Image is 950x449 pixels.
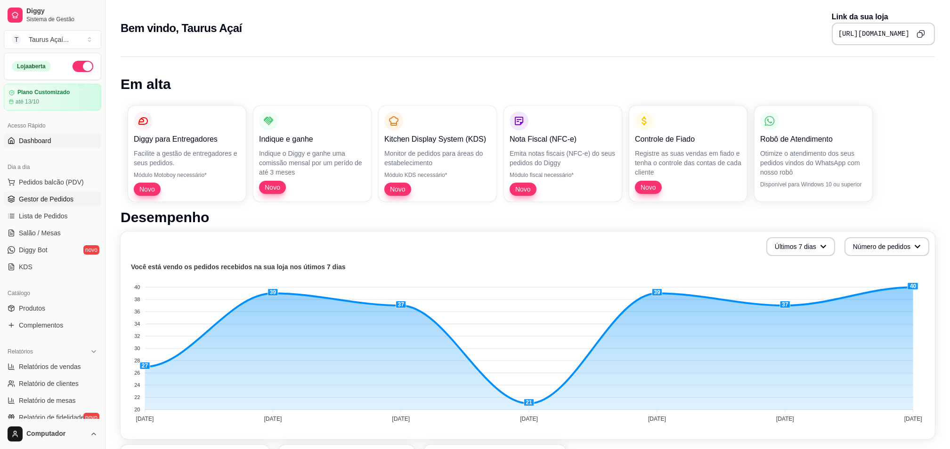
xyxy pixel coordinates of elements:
a: KDS [4,259,101,274]
tspan: 32 [134,333,140,339]
span: Sistema de Gestão [26,16,97,23]
span: Produtos [19,304,45,313]
span: Novo [261,183,284,192]
a: Salão / Mesas [4,225,101,241]
span: Diggy [26,7,97,16]
tspan: 20 [134,407,140,412]
span: Diggy Bot [19,245,48,255]
tspan: [DATE] [392,416,410,422]
p: Diggy para Entregadores [134,134,240,145]
tspan: 38 [134,297,140,302]
a: Gestor de Pedidos [4,192,101,207]
span: Computador [26,430,86,438]
tspan: 28 [134,358,140,363]
tspan: 26 [134,370,140,376]
button: Select a team [4,30,101,49]
button: Indique e ganheIndique o Diggy e ganhe uma comissão mensal por um perído de até 3 mesesNovo [253,106,371,201]
button: Pedidos balcão (PDV) [4,175,101,190]
button: Nota Fiscal (NFC-e)Emita notas fiscais (NFC-e) do seus pedidos do DiggyMódulo fiscal necessário*Novo [504,106,622,201]
a: Relatório de mesas [4,393,101,408]
span: Novo [136,184,159,194]
a: Produtos [4,301,101,316]
a: Diggy Botnovo [4,242,101,257]
span: Relatórios [8,348,33,355]
p: Nota Fiscal (NFC-e) [510,134,616,145]
tspan: 22 [134,394,140,400]
div: Catálogo [4,286,101,301]
span: Novo [512,184,535,194]
button: Alterar Status [73,61,93,72]
button: Computador [4,423,101,445]
span: KDS [19,262,32,272]
tspan: [DATE] [520,416,538,422]
p: Otimize o atendimento dos seus pedidos vindos do WhatsApp com nosso robô [760,149,867,177]
p: Módulo Motoboy necessário* [134,171,240,179]
button: Copy to clipboard [913,26,928,41]
span: Salão / Mesas [19,228,61,238]
button: Número de pedidos [844,237,929,256]
tspan: [DATE] [264,416,282,422]
span: Dashboard [19,136,51,145]
div: Acesso Rápido [4,118,101,133]
button: Controle de FiadoRegistre as suas vendas em fiado e tenha o controle das contas de cada clienteNovo [629,106,747,201]
p: Robô de Atendimento [760,134,867,145]
article: até 13/10 [16,98,39,105]
a: Dashboard [4,133,101,148]
span: Novo [386,184,409,194]
p: Indique e ganhe [259,134,365,145]
tspan: 30 [134,345,140,351]
tspan: [DATE] [136,416,154,422]
tspan: [DATE] [776,416,794,422]
div: Taurus Açaí ... [29,35,69,44]
span: Relatório de mesas [19,396,76,405]
button: Últimos 7 dias [766,237,835,256]
pre: [URL][DOMAIN_NAME] [838,29,909,39]
p: Módulo KDS necessário* [384,171,491,179]
p: Facilite a gestão de entregadores e seus pedidos. [134,149,240,168]
p: Disponível para Windows 10 ou superior [760,181,867,188]
div: Loja aberta [12,61,51,72]
text: Você está vendo os pedidos recebidos na sua loja nos útimos 7 dias [131,264,346,271]
button: Robô de AtendimentoOtimize o atendimento dos seus pedidos vindos do WhatsApp com nosso robôDispon... [755,106,872,201]
p: Registre as suas vendas em fiado e tenha o controle das contas de cada cliente [635,149,741,177]
tspan: 34 [134,321,140,327]
a: Plano Customizadoaté 13/10 [4,84,101,111]
p: Controle de Fiado [635,134,741,145]
p: Link da sua loja [832,11,935,23]
h2: Bem vindo, Taurus Açaí [121,21,242,36]
article: Plano Customizado [17,89,70,96]
span: Complementos [19,321,63,330]
div: Dia a dia [4,160,101,175]
tspan: [DATE] [648,416,666,422]
span: Relatório de fidelidade [19,413,84,422]
span: T [12,35,21,44]
p: Módulo fiscal necessário* [510,171,616,179]
p: Indique o Diggy e ganhe uma comissão mensal por um perído de até 3 meses [259,149,365,177]
a: Relatório de clientes [4,376,101,391]
span: Relatórios de vendas [19,362,81,371]
tspan: [DATE] [904,416,922,422]
tspan: 24 [134,382,140,388]
p: Emita notas fiscais (NFC-e) do seus pedidos do Diggy [510,149,616,168]
button: Kitchen Display System (KDS)Monitor de pedidos para áreas do estabelecimentoMódulo KDS necessário... [379,106,496,201]
span: Gestor de Pedidos [19,194,73,204]
span: Novo [637,183,660,192]
span: Lista de Pedidos [19,211,68,221]
p: Monitor de pedidos para áreas do estabelecimento [384,149,491,168]
h1: Em alta [121,76,935,93]
span: Relatório de clientes [19,379,79,388]
tspan: 36 [134,309,140,314]
a: Relatório de fidelidadenovo [4,410,101,425]
a: Lista de Pedidos [4,208,101,224]
a: Relatórios de vendas [4,359,101,374]
span: Pedidos balcão (PDV) [19,177,84,187]
a: DiggySistema de Gestão [4,4,101,26]
a: Complementos [4,318,101,333]
h1: Desempenho [121,209,935,226]
p: Kitchen Display System (KDS) [384,134,491,145]
button: Diggy para EntregadoresFacilite a gestão de entregadores e seus pedidos.Módulo Motoboy necessário... [128,106,246,201]
tspan: 40 [134,284,140,290]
